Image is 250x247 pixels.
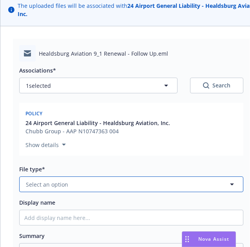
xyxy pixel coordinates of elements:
[26,180,68,189] span: Select an option
[182,231,236,247] button: Nova Assist
[19,199,55,206] span: Display name
[22,140,69,149] button: Show details
[25,119,170,127] button: 24 Airport General Liability - Healdsburg Aviation, Inc.
[198,236,229,242] span: Nova Assist
[19,176,243,192] button: Select an option
[19,232,45,240] span: Summary
[19,165,45,173] span: File type*
[20,210,243,225] input: Add display name here...
[182,232,192,247] div: Drag to move
[25,127,170,135] div: Chubb Group - AAP N10747363 004
[25,110,43,117] span: Policy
